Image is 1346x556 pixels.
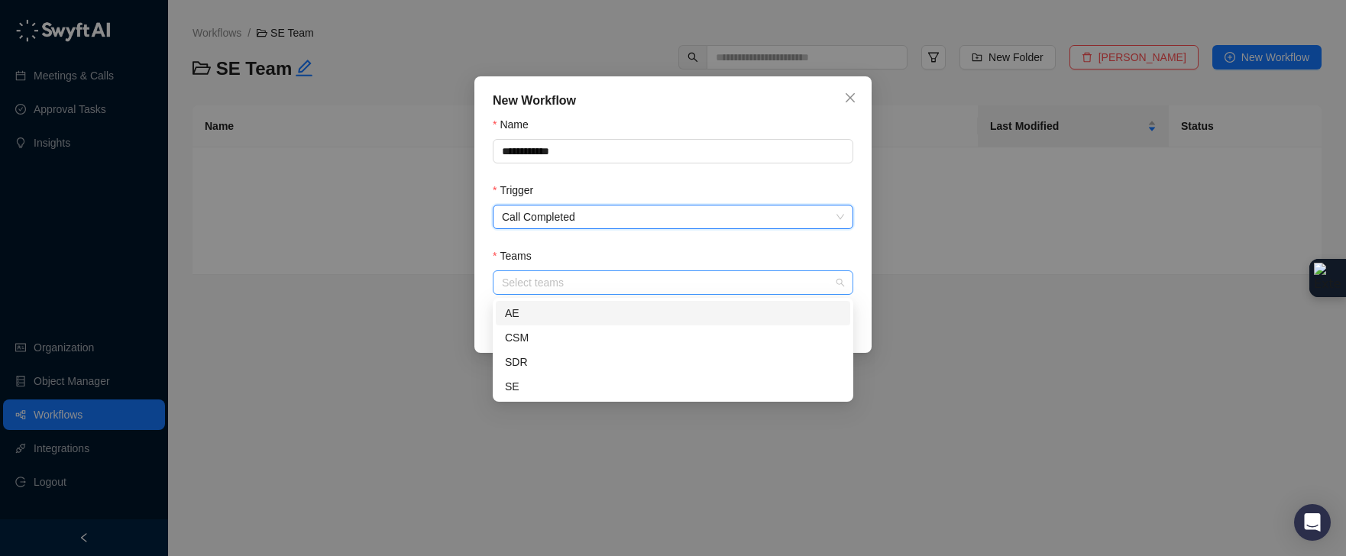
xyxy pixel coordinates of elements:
input: Teams [502,277,505,289]
div: SDR [505,354,841,370]
label: Trigger [493,182,544,199]
div: SDR [496,350,850,374]
div: AE [505,305,841,322]
div: Open Intercom Messenger [1294,504,1331,541]
span: close [844,92,856,104]
div: SE [496,374,850,399]
label: Teams [493,247,542,264]
img: Extension Icon [1314,263,1341,293]
button: Close [838,86,862,110]
div: New Workflow [493,92,853,110]
label: Name [493,116,539,133]
div: CSM [496,325,850,350]
input: Name [493,139,853,163]
div: CSM [505,329,841,346]
div: SE [505,378,841,395]
div: AE [496,301,850,325]
span: Call Completed [502,205,844,228]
